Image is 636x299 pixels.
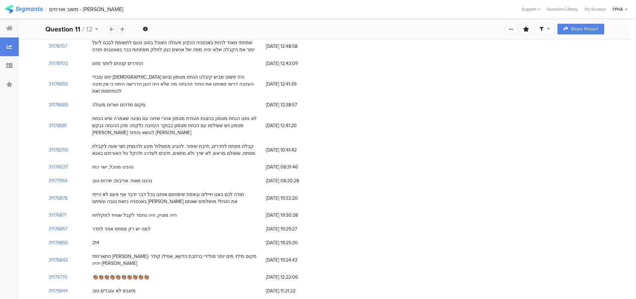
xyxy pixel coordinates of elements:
section: 31175770 [49,274,68,281]
div: 👏🏽👏🏽👏🏽👏🏽👏🏽👏🏽👏🏽👏🏽👏🏽👏🏽 [92,274,149,281]
div: התארחתי [PERSON_NAME]- מקום מילוי מים יותר סולידי ברחבת הדשא, אפילו קולר יהיה [PERSON_NAME] [92,253,259,267]
section: 31176850 [49,239,68,246]
span: [DATE] 19:24:43 [266,257,320,264]
section: 31178702 [49,60,68,67]
section: 31176842 [49,257,68,264]
div: מזגנים לא עובדים טוב [92,287,136,294]
section: 31176857 [49,225,68,232]
div: | [45,5,46,13]
img: segmanta logo [5,5,43,13]
span: [DATE] 19:30:28 [266,212,320,219]
b: Question 11 [45,24,80,34]
span: [DATE] 10:41:42 [266,146,320,154]
span: 12 [86,24,93,34]
div: מקום מדהים ושרות מעולה. [92,101,146,108]
section: 31178689 [49,101,68,108]
span: [DATE] 12:43:09 [266,60,320,67]
div: לא נתנו הנחת מטמון בהצגת תעודת מטמון אחרי שיחה עם נציגה שאמרה שיש הנחת מטמון ויש ששילמו עם הנחת מ... [92,115,259,136]
span: [DATE] 12:48:58 [266,43,320,50]
span: / [82,24,84,34]
span: [DATE] 12:38:57 [266,101,320,108]
span: [DATE] 12:41:39 [266,81,320,88]
span: [DATE] 08:31:46 [266,164,320,171]
div: יחס עובדי [DEMOGRAPHIC_DATA] היה פשוט מביש קיבלנו הנחת מטמון וביום העזיבה דרשו מאיתנו את החזר ההנ... [92,74,259,95]
div: נהננו מאוד, אדיבות, שירות טוב [92,177,152,184]
section: 31175644 [49,287,68,294]
div: תודה לכם באנו חיילים ובאמת שימחתם אותנו בכל דבר ודבר אף פעם לא הייתי באכסניה כזאת טובה עשיתם [PER... [92,191,259,205]
section: 31178707 [49,43,68,50]
span: [DATE] 19:25:30 [266,239,320,246]
section: 31176871 [49,212,67,219]
section: 31178259 [49,146,68,154]
div: משוב אורחים - [PERSON_NAME] [49,6,123,12]
span: [DATE] 12:41:20 [266,122,320,129]
div: IYHA [613,6,623,12]
div: שמחתי מאוד להיות באכסניה הנקיון מעולה האוכל בטוב טעם לתשומת לבכם ליעל יותר את הקבלה שלא יהיה מסה ... [92,39,259,53]
section: 31177954 [49,177,68,184]
span: [DATE] 19:32:20 [266,195,320,202]
a: My Surveys [581,6,609,12]
a: Question Library [544,6,581,12]
section: 31178681 [49,122,67,129]
section: 31178037 [49,164,68,171]
span: [DATE] 11:21:22 [266,287,320,294]
span: [DATE] 12:22:06 [266,274,320,281]
span: [DATE] 08:20:28 [266,177,320,184]
section: 31178692 [49,81,68,88]
div: קבלת מפתח לחדרים, חייבת שיפור. להגיע ממסלול מיגע ולהמתין חצי שעה לקבלת מפתח, ששולם מראש, לא שייך ... [92,143,259,157]
div: החדרים קטנים ליותר מזוג [92,60,143,67]
span: [DATE] 19:29:27 [266,225,320,232]
section: 31176878 [49,195,68,202]
span: Share Report [571,27,598,31]
div: נהנינו מהכל, ישר כוח [92,164,134,171]
div: Support [522,4,540,14]
div: היה מצויין, היה נחמד לקבל שטיח למקלחת [92,212,177,219]
div: 214 [92,239,99,246]
div: למה יש רק מפתח אחד לחדר [92,225,150,232]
